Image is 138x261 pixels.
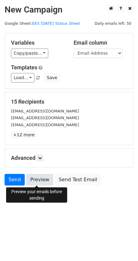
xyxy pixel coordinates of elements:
[44,73,60,83] button: Save
[55,174,101,186] a: Send Test Email
[11,49,48,58] a: Copy/paste...
[107,232,138,261] iframe: Chat Widget
[93,21,133,26] a: Daily emails left: 50
[11,98,127,105] h5: 15 Recipients
[6,187,67,203] div: Preview your emails before sending
[11,73,34,83] a: Load...
[11,116,79,120] small: [EMAIL_ADDRESS][DOMAIN_NAME]
[11,64,37,71] a: Templates
[26,174,53,186] a: Preview
[5,174,25,186] a: Send
[5,21,80,26] small: Google Sheet:
[11,123,79,127] small: [EMAIL_ADDRESS][DOMAIN_NAME]
[32,21,80,26] a: EES [DATE] Status Sheet
[11,39,64,46] h5: Variables
[5,5,133,15] h2: New Campaign
[11,109,79,113] small: [EMAIL_ADDRESS][DOMAIN_NAME]
[93,20,133,27] span: Daily emails left: 50
[74,39,127,46] h5: Email column
[11,131,37,139] a: +12 more
[11,155,127,161] h5: Advanced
